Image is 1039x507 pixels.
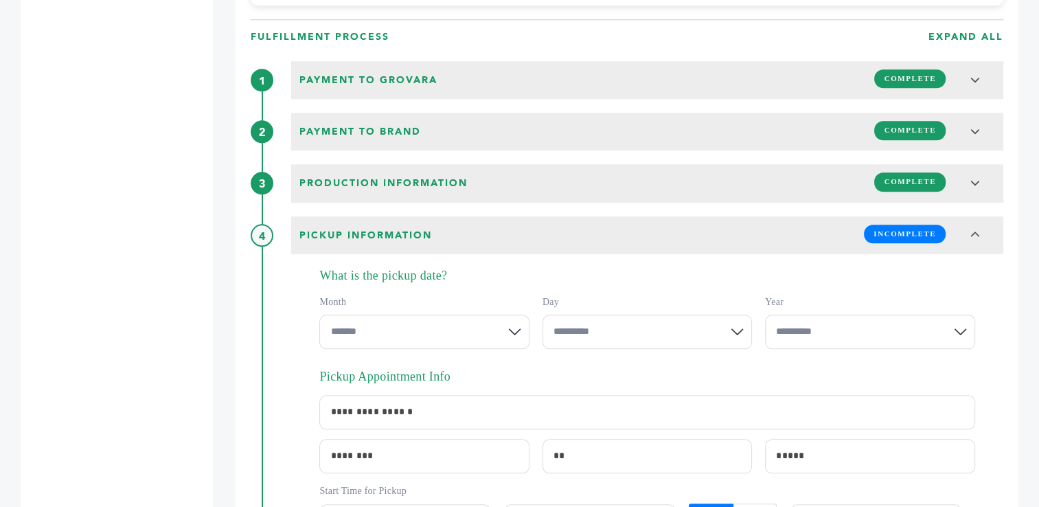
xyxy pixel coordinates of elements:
span: COMPLETE [874,69,946,88]
span: Payment to Grovara [295,69,442,91]
label: Start Time for Pickup [319,483,974,499]
span: Pickup Appointment Info [319,369,450,385]
label: Month [319,294,529,310]
span: INCOMPLETE [864,225,946,243]
h3: FULFILLMENT PROCESS [251,30,389,44]
label: Day [543,294,752,310]
span: COMPLETE [874,121,946,139]
label: Year [765,294,974,310]
span: COMPLETE [874,172,946,191]
span: What is the pickup date? [319,268,447,284]
h3: EXPAND ALL [928,30,1003,44]
span: Payment to brand [295,121,425,143]
span: Pickup Information [295,225,436,247]
span: Production Information [295,172,472,194]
